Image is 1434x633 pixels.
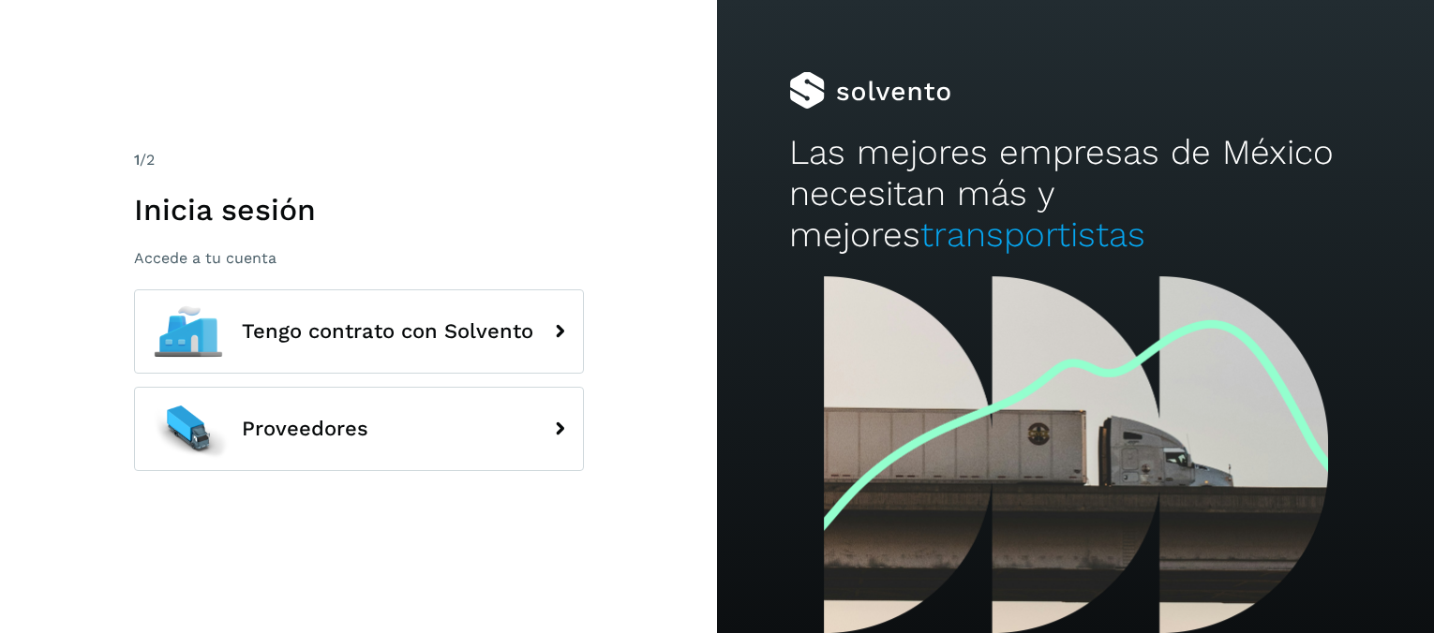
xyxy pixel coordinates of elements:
[242,320,533,343] span: Tengo contrato con Solvento
[134,387,584,471] button: Proveedores
[789,132,1363,257] h2: Las mejores empresas de México necesitan más y mejores
[134,151,140,169] span: 1
[134,249,584,267] p: Accede a tu cuenta
[134,149,584,171] div: /2
[134,192,584,228] h1: Inicia sesión
[134,289,584,374] button: Tengo contrato con Solvento
[242,418,368,440] span: Proveedores
[920,214,1145,255] span: transportistas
